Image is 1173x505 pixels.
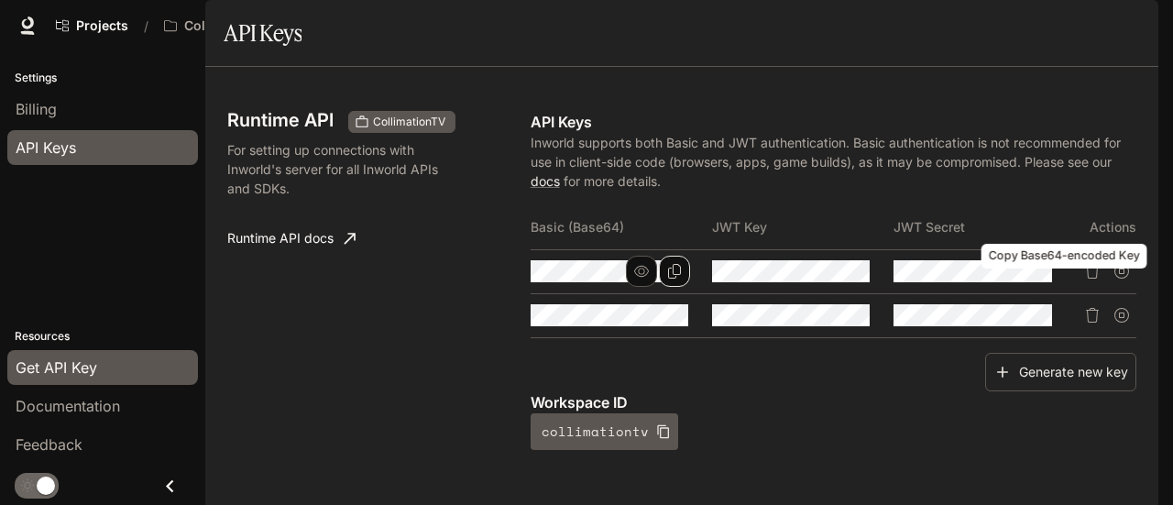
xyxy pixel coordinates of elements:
[531,205,712,249] th: Basic (Base64)
[1078,301,1107,330] button: Delete API key
[712,205,893,249] th: JWT Key
[531,173,560,189] a: docs
[184,18,273,34] p: CollimationTV
[985,353,1136,392] button: Generate new key
[48,7,137,44] a: Go to projects
[893,205,1075,249] th: JWT Secret
[531,111,1136,133] p: API Keys
[348,111,455,133] div: These keys will apply to your current workspace only
[366,114,453,130] span: CollimationTV
[1076,205,1136,249] th: Actions
[137,16,156,36] div: /
[1107,301,1136,330] button: Suspend API key
[220,220,363,257] a: Runtime API docs
[531,413,678,450] button: collimationtv
[981,244,1147,269] div: Copy Base64-encoded Key
[531,391,1136,413] p: Workspace ID
[156,7,301,44] button: All workspaces
[224,15,301,51] h1: API Keys
[659,256,690,287] button: Copy Basic (Base64)
[76,18,128,34] span: Projects
[531,133,1136,191] p: Inworld supports both Basic and JWT authentication. Basic authentication is not recommended for u...
[227,140,444,198] p: For setting up connections with Inworld's server for all Inworld APIs and SDKs.
[227,111,334,129] h3: Runtime API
